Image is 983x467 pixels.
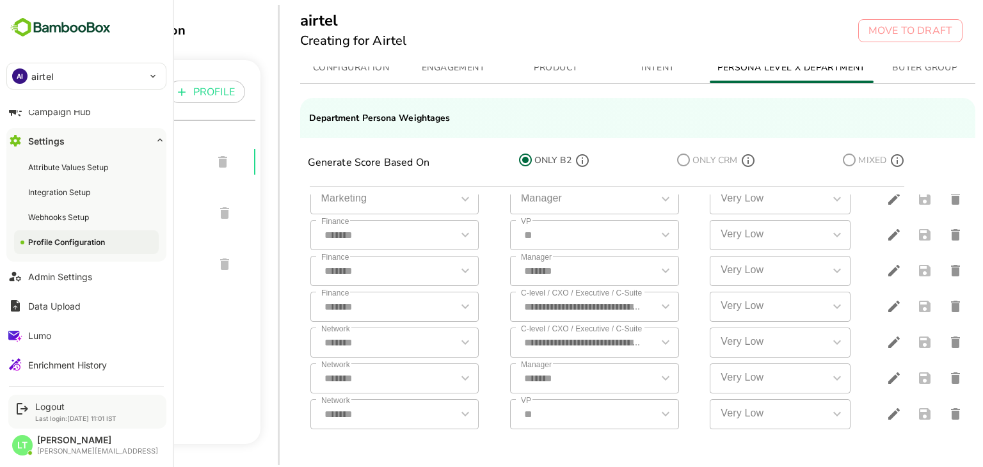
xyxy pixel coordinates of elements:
[531,154,544,167] svg: Values will be updated as per Bamboobox's prediction logic
[836,60,923,76] span: BUYER GROUP
[28,360,107,370] div: Enrichment History
[15,22,216,39] div: Profile Configuration
[263,60,350,76] span: CONFIGURATION
[570,60,657,76] span: INTENT
[148,84,190,100] p: PROFILE
[28,271,92,282] div: Admin Settings
[28,106,91,117] div: Campaign Hub
[28,187,93,198] div: Integration Setup
[123,81,200,103] button: PROFILE
[834,327,865,358] button: edit
[824,23,907,38] p: MOVE TO DRAFT
[15,205,159,221] span: joetest
[895,291,926,322] button: delete
[673,60,821,76] span: PERSONA LEVEL X DEPARTMENT
[37,435,158,446] div: [PERSON_NAME]
[7,63,166,89] div: AIairtel
[12,68,28,84] div: AI
[834,399,865,429] button: edit
[895,255,926,286] button: delete
[895,184,926,214] button: delete
[488,152,528,168] span: ONLY B2
[5,239,211,290] div: airtel_icp
[35,401,116,412] div: Logout
[28,136,65,146] div: Settings
[12,435,33,455] div: LT
[5,136,211,187] div: airtel
[895,327,926,358] button: delete
[255,10,362,31] h5: airtel
[28,212,92,223] div: Webhooks Setup
[15,154,157,170] span: airtel
[895,399,926,429] button: delete
[6,264,166,289] button: Admin Settings
[813,19,918,42] button: MOVE TO DRAFT
[834,219,865,250] button: edit
[646,152,694,168] span: ONLY CRM
[834,363,865,393] button: edit
[28,162,111,173] div: Attribute Values Setup
[6,15,115,40] img: BambooboxFullLogoMark.5f36c76dfaba33ec1ec1367b70bb1252.svg
[6,128,166,154] button: Settings
[6,293,166,319] button: Data Upload
[846,154,859,167] svg: Wherever empty, values will be updated as per Bamboobox's prediction logic. CRM values will alway...
[263,155,385,170] p: Generate Score Based On
[28,301,81,312] div: Data Upload
[6,99,166,124] button: Campaign Hub
[15,84,57,99] p: PROFILE
[28,330,51,341] div: Lumo
[895,363,926,393] button: delete
[35,415,116,422] p: Last login: [DATE] 11:01 IST
[834,291,865,322] button: edit
[365,60,452,76] span: ENGAGEMENT
[5,187,211,239] div: joetest
[15,257,159,272] span: airtel_icp
[6,322,166,348] button: Lumo
[28,237,108,248] div: Profile Configuration
[697,154,710,167] svg: Values will be updated as per CRM records
[6,352,166,377] button: Enrichment History
[264,111,406,125] p: Department Persona Weightages
[37,447,158,455] div: [PERSON_NAME][EMAIL_ADDRESS]
[834,184,865,214] button: edit
[468,60,555,76] span: PRODUCT
[895,219,926,250] button: delete
[31,70,54,83] p: airtel
[834,255,865,286] button: edit
[255,31,362,51] h6: Creating for Airtel
[812,152,843,168] span: MIXED
[255,52,931,83] div: simple tabs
